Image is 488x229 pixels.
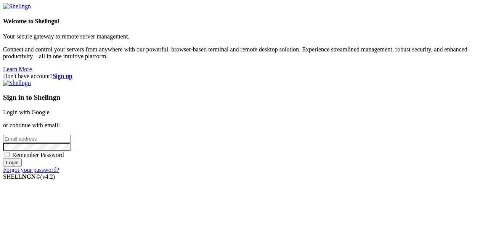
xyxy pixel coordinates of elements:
a: Forgot your password? [3,167,59,173]
p: Connect and control your servers from anywhere with our powerful, browser-based terminal and remo... [3,46,485,60]
span: Remember Password [12,152,64,158]
span: SHELL © [3,173,55,180]
div: Don't have account? [3,73,485,80]
a: Sign up [53,73,72,79]
span: 4.2.0 [40,173,55,180]
b: NGN [22,173,36,180]
img: Shellngn [3,3,31,10]
input: Login [3,159,22,167]
h3: Sign in to Shellngn [3,93,485,102]
a: Learn More [3,66,32,72]
a: Login with Google [3,109,50,115]
input: Email address [3,135,71,143]
input: Remember Password [5,152,10,157]
img: Shellngn [3,80,31,86]
p: Your secure gateway to remote server management. [3,33,485,40]
h4: Welcome to Shellngn! [3,18,485,25]
p: or continue with email: [3,122,485,129]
